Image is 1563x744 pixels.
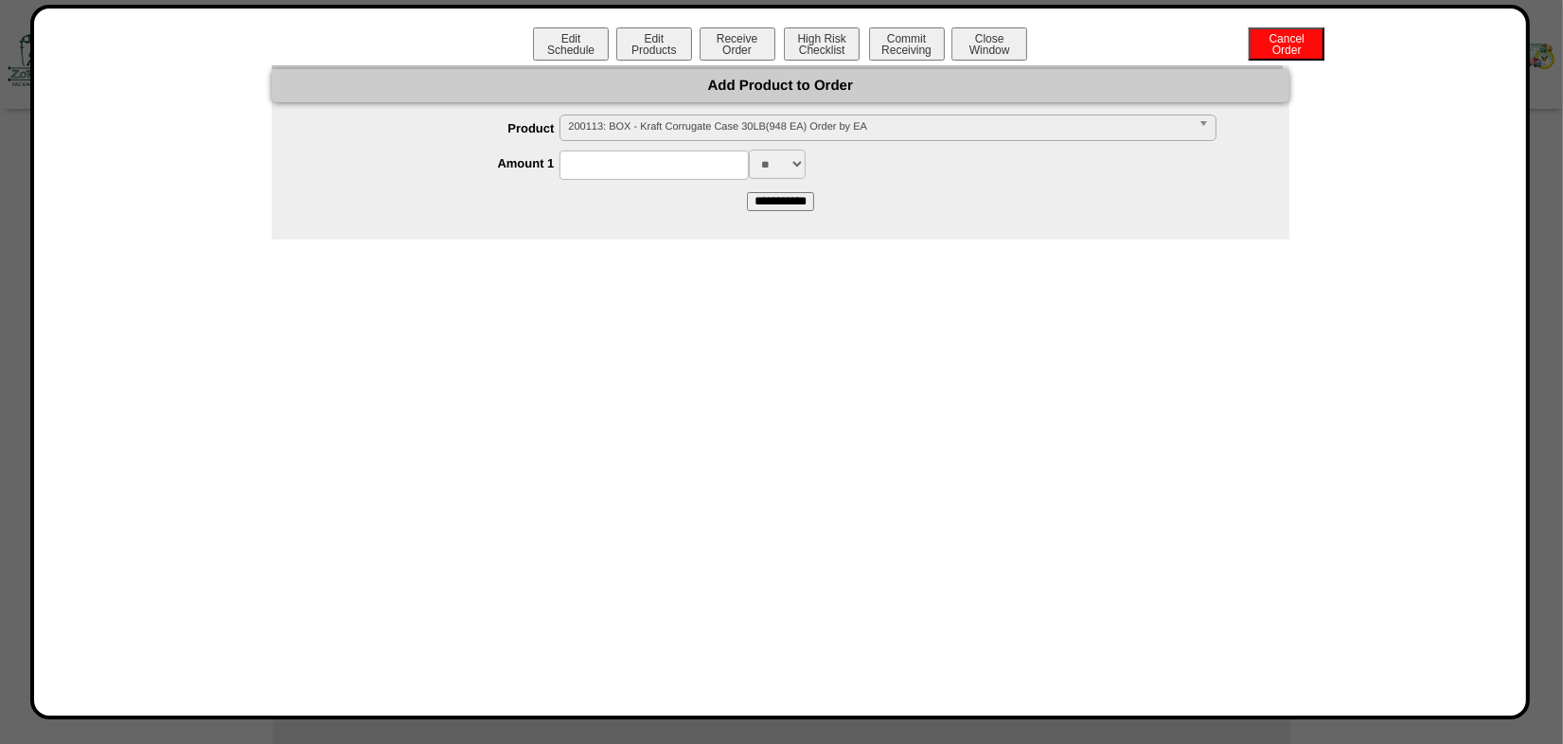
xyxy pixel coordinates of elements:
[310,121,560,135] label: Product
[951,27,1027,61] button: CloseWindow
[272,69,1289,102] div: Add Product to Order
[869,27,945,61] button: CommitReceiving
[950,43,1029,57] a: CloseWindow
[782,44,864,57] a: High RiskChecklist
[616,27,692,61] button: EditProducts
[568,115,1190,138] span: 200113: BOX - Kraft Corrugate Case 30LB(948 EA) Order by EA
[1249,27,1324,61] button: CancelOrder
[784,27,860,61] button: High RiskChecklist
[310,156,560,170] label: Amount 1
[700,27,775,61] button: ReceiveOrder
[533,27,609,61] button: EditSchedule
